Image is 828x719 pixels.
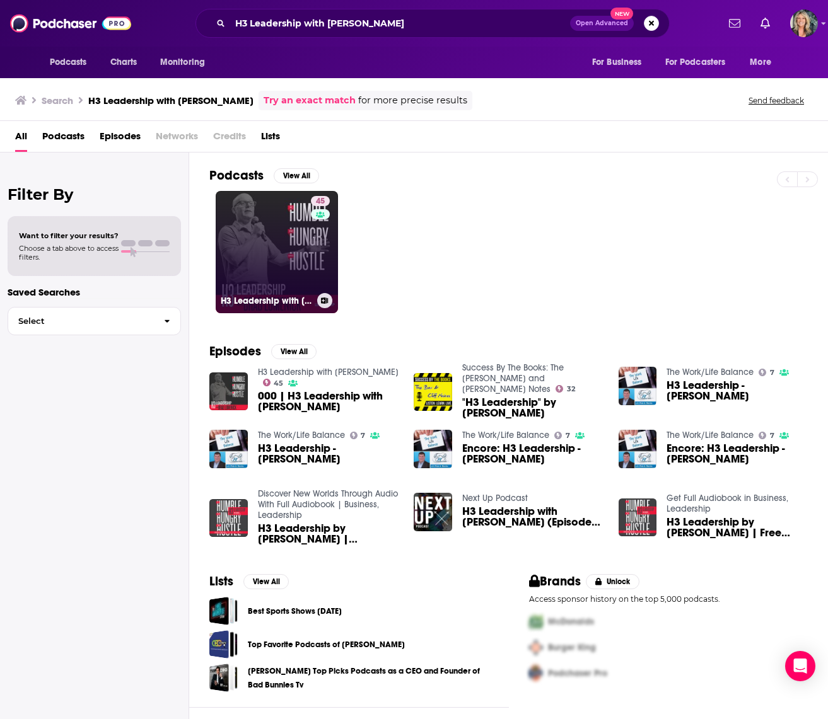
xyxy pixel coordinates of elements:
[462,397,604,418] span: "H3 Leadership" by [PERSON_NAME]
[667,517,808,538] span: H3 Leadership by [PERSON_NAME] | Free Audiobook
[576,20,628,26] span: Open Advanced
[667,517,808,538] a: H3 Leadership by Brad Lomenick | Free Audiobook
[209,630,238,659] a: Top Favorite Podcasts of Brad Smith
[619,430,657,468] a: Encore: H3 Leadership - Brad Lomenick
[462,506,604,527] a: H3 Leadership with Brad Lomenick (Episode 30)
[759,432,774,439] a: 7
[462,443,604,464] span: Encore: H3 Leadership - [PERSON_NAME]
[221,296,312,306] h3: H3 Leadership with [PERSON_NAME]
[790,9,818,37] img: User Profile
[209,430,248,468] img: H3 Leadership - Brad Lomenick
[790,9,818,37] span: Logged in as lisa.beech
[529,594,808,604] p: Access sponsor history on the top 5,000 podcasts.
[741,50,787,74] button: open menu
[209,664,238,692] span: Brad Smith Top Picks Podcasts as a CEO and Founder of Bad Bunnies Tv
[258,488,398,521] a: Discover New Worlds Through Audio With Full Audiobook | Business, Leadership
[248,604,342,618] a: Best Sports Shows [DATE]
[19,244,119,262] span: Choose a tab above to access filters.
[230,13,570,33] input: Search podcasts, credits, & more...
[261,126,280,152] span: Lists
[195,9,670,38] div: Search podcasts, credits, & more...
[350,432,366,439] a: 7
[548,642,596,653] span: Burger King
[361,433,365,439] span: 7
[8,307,181,335] button: Select
[358,93,467,108] span: for more precise results
[209,168,319,183] a: PodcastsView All
[610,8,633,20] span: New
[785,651,815,681] div: Open Intercom Messenger
[667,380,808,401] a: H3 Leadership - Brad Lomenick
[657,50,744,74] button: open menu
[263,379,284,386] a: 45
[524,660,548,686] img: Third Pro Logo
[770,370,774,376] span: 7
[592,54,642,71] span: For Business
[258,443,399,464] span: H3 Leadership - [PERSON_NAME]
[759,369,774,376] a: 7
[667,380,808,401] span: H3 Leadership - [PERSON_NAME]
[209,573,233,589] h2: Lists
[258,367,399,377] a: H3 Leadership with Brad Lomenick
[567,386,575,392] span: 32
[745,95,808,106] button: Send feedback
[316,195,325,208] span: 45
[216,191,338,313] a: 45H3 Leadership with [PERSON_NAME]
[462,493,528,503] a: Next Up Podcast
[258,430,345,440] a: The Work/Life Balance
[667,367,754,377] a: The Work/Life Balance
[50,54,87,71] span: Podcasts
[548,668,607,679] span: Podchaser Pro
[667,443,808,464] a: Encore: H3 Leadership - Brad Lomenick
[770,433,774,439] span: 7
[110,54,137,71] span: Charts
[570,16,634,31] button: Open AdvancedNew
[619,498,657,537] img: H3 Leadership by Brad Lomenick | Free Audiobook
[524,635,548,660] img: Second Pro Logo
[462,362,564,394] a: Success By The Books: The Bev and Cliff Notes
[755,13,775,34] a: Show notifications dropdown
[271,344,317,359] button: View All
[41,50,103,74] button: open menu
[209,372,248,411] img: 000 | H3 Leadership with Brad Lomenick
[8,185,181,204] h2: Filter By
[264,93,356,108] a: Try an exact match
[414,493,452,531] img: H3 Leadership with Brad Lomenick (Episode 30)
[665,54,726,71] span: For Podcasters
[248,664,489,692] a: [PERSON_NAME] Top Picks Podcasts as a CEO and Founder of Bad Bunnies Tv
[274,381,283,386] span: 45
[209,499,248,538] img: H3 Leadership by Brad Lomenick | Audiobook
[8,286,181,298] p: Saved Searches
[19,231,119,240] span: Want to filter your results?
[414,373,452,411] img: "H3 Leadership" by Brad Lomenick
[243,574,289,589] button: View All
[88,95,254,106] h3: H3 Leadership with [PERSON_NAME]
[151,50,221,74] button: open menu
[414,430,452,468] img: Encore: H3 Leadership - Brad Lomenick
[462,443,604,464] a: Encore: H3 Leadership - Brad Lomenick
[10,11,131,35] img: Podchaser - Follow, Share and Rate Podcasts
[209,597,238,625] a: Best Sports Shows July 2020
[554,432,570,439] a: 7
[462,506,604,527] span: H3 Leadership with [PERSON_NAME] (Episode 30)
[548,616,594,627] span: McDonalds
[462,397,604,418] a: "H3 Leadership" by Brad Lomenick
[102,50,145,74] a: Charts
[619,367,657,405] img: H3 Leadership - Brad Lomenick
[258,443,399,464] a: H3 Leadership - Brad Lomenick
[42,95,73,106] h3: Search
[258,523,399,544] a: H3 Leadership by Brad Lomenick | Audiobook
[209,573,289,589] a: ListsView All
[586,574,639,589] button: Unlock
[311,196,330,206] a: 45
[258,523,399,544] span: H3 Leadership by [PERSON_NAME] | Audiobook
[566,433,570,439] span: 7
